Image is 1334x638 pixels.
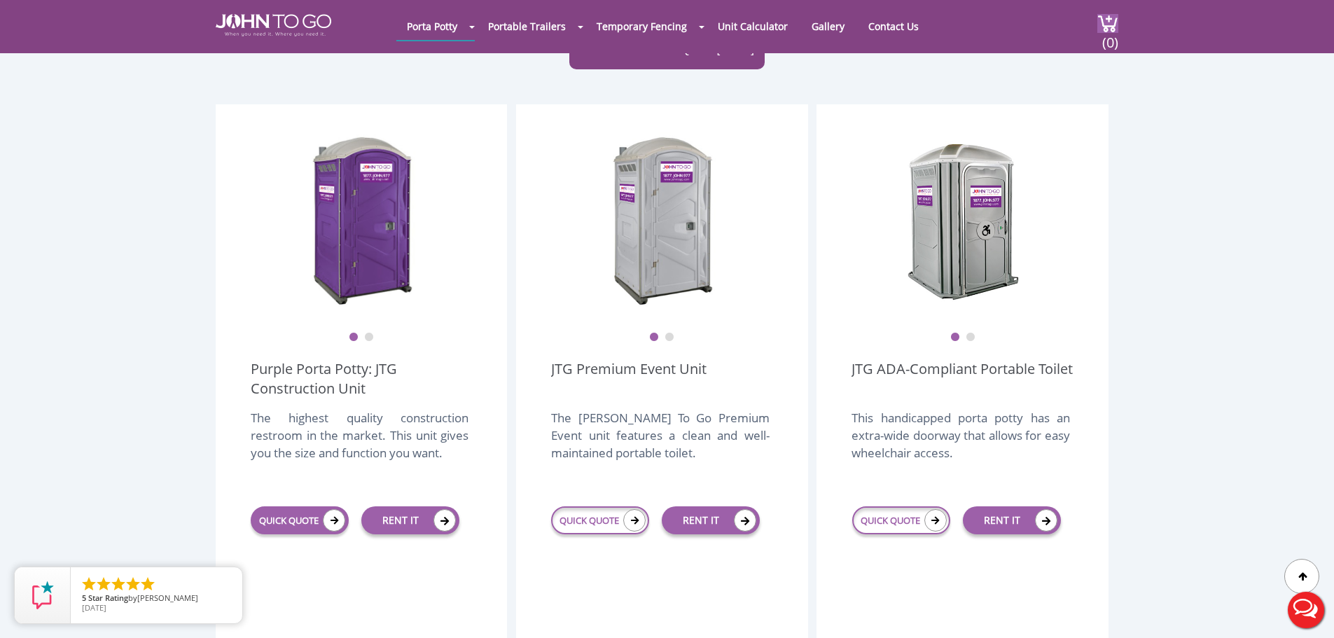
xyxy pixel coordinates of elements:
a: Temporary Fencing [586,13,697,40]
a: Portable Trailers [478,13,576,40]
span: [PERSON_NAME] [137,592,198,603]
span: Star Rating [88,592,128,603]
a: Purple Porta Potty: JTG Construction Unit [251,359,472,398]
li:  [110,576,127,592]
img: JOHN to go [216,14,331,36]
a: RENT IT [361,506,459,534]
a: QUICK QUOTE [251,506,349,534]
li:  [139,576,156,592]
a: QUICK QUOTE [852,506,950,534]
button: 2 of 2 [665,333,674,342]
a: Porta Potty [396,13,468,40]
button: 2 of 2 [364,333,374,342]
li:  [125,576,141,592]
img: Review Rating [29,581,57,609]
a: RENT IT [662,506,760,534]
span: 5 [82,592,86,603]
a: JTG ADA-Compliant Portable Toilet [852,359,1073,398]
li:  [95,576,112,592]
span: by [82,594,231,604]
button: 1 of 2 [950,333,960,342]
a: Unit Calculator [707,13,798,40]
div: The [PERSON_NAME] To Go Premium Event unit features a clean and well-maintained portable toilet. [551,409,769,476]
button: Live Chat [1278,582,1334,638]
span: (0) [1102,22,1118,52]
span: [DATE] [82,602,106,613]
a: Contact Us [858,13,929,40]
div: This handicapped porta potty has an extra-wide doorway that allows for easy wheelchair access. [852,409,1069,476]
img: cart a [1097,14,1118,33]
img: ADA Handicapped Accessible Unit [907,132,1019,307]
button: 2 of 2 [966,333,975,342]
a: Gallery [801,13,855,40]
a: QUICK QUOTE [551,506,649,534]
a: JTG Premium Event Unit [551,359,707,398]
a: RENT IT [963,506,1061,534]
li:  [81,576,97,592]
div: The highest quality construction restroom in the market. This unit gives you the size and functio... [251,409,468,476]
button: 1 of 2 [349,333,359,342]
button: 1 of 2 [649,333,659,342]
